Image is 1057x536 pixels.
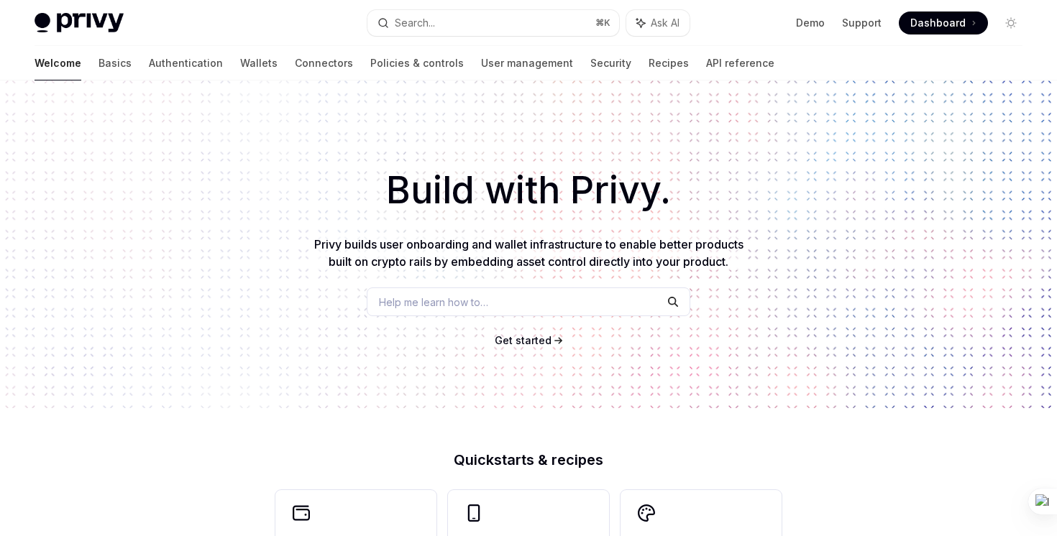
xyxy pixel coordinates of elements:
a: Welcome [35,46,81,80]
span: Ask AI [651,16,679,30]
h2: Quickstarts & recipes [275,453,782,467]
a: Demo [796,16,825,30]
span: ⌘ K [595,17,610,29]
a: Dashboard [899,11,988,34]
h1: Build with Privy. [23,162,1034,218]
a: Authentication [149,46,223,80]
a: Get started [495,333,552,348]
button: Search...⌘K [367,10,618,36]
span: Help me learn how to… [379,295,488,310]
span: Dashboard [910,16,966,30]
button: Ask AI [626,10,690,36]
img: light logo [35,13,124,33]
a: Wallets [240,46,278,80]
button: Toggle dark mode [999,11,1022,34]
a: Policies & controls [370,46,464,80]
a: API reference [706,46,774,80]
a: Connectors [295,46,353,80]
a: Recipes [649,46,689,80]
a: Basics [99,46,132,80]
span: Get started [495,334,552,346]
a: User management [481,46,573,80]
span: Privy builds user onboarding and wallet infrastructure to enable better products built on crypto ... [314,237,743,269]
a: Support [842,16,882,30]
a: Security [590,46,631,80]
div: Search... [395,14,435,32]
